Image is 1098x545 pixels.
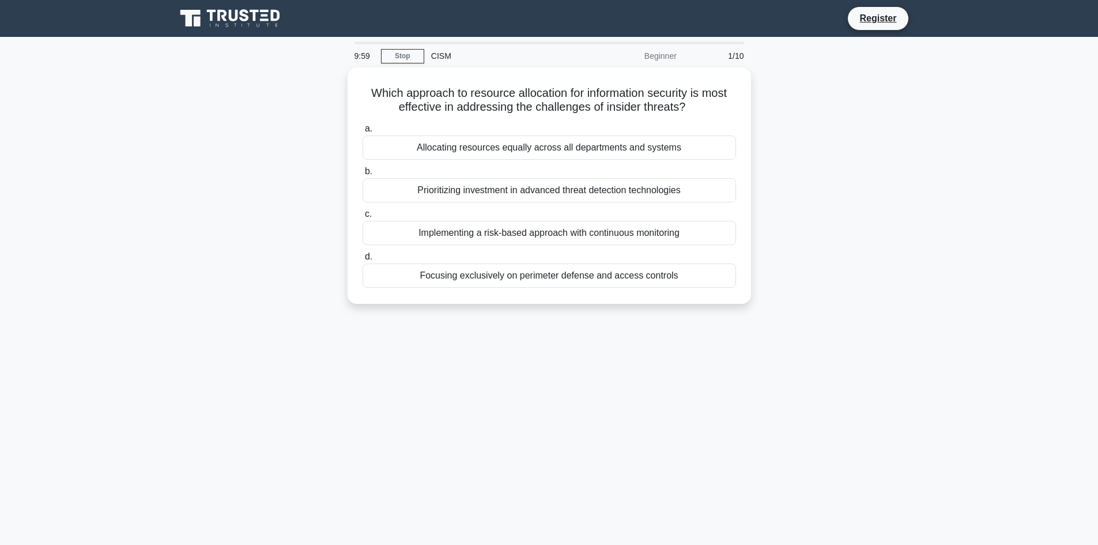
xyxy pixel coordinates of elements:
[381,49,424,63] a: Stop
[363,221,736,245] div: Implementing a risk-based approach with continuous monitoring
[365,251,372,261] span: d.
[365,123,372,133] span: a.
[363,136,736,160] div: Allocating resources equally across all departments and systems
[424,44,583,67] div: CISM
[684,44,751,67] div: 1/10
[348,44,381,67] div: 9:59
[363,178,736,202] div: Prioritizing investment in advanced threat detection technologies
[361,86,737,115] h5: Which approach to resource allocation for information security is most effective in addressing th...
[365,209,372,219] span: c.
[852,11,903,25] a: Register
[583,44,684,67] div: Beginner
[365,166,372,176] span: b.
[363,264,736,288] div: Focusing exclusively on perimeter defense and access controls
